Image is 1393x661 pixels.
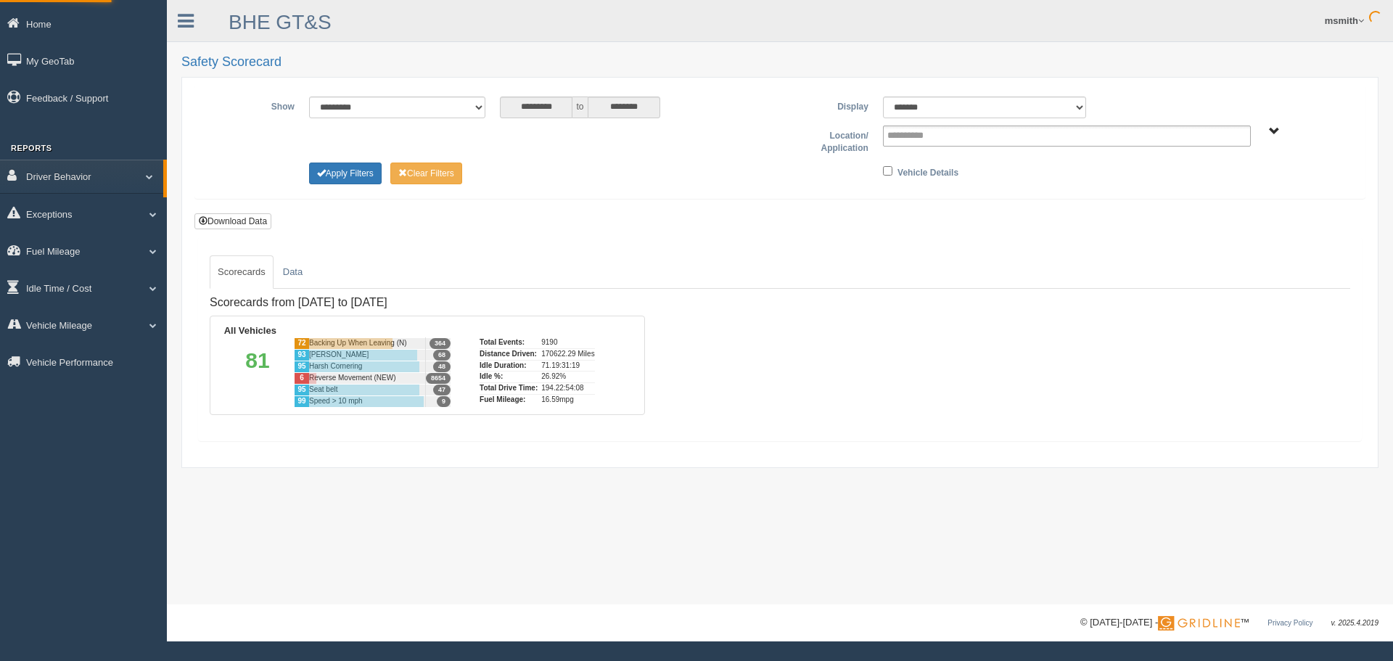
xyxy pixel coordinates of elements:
[426,373,451,384] span: 8654
[221,337,294,407] div: 81
[541,371,594,382] div: 26.92%
[480,394,538,406] div: Fuel Mileage:
[224,325,276,336] b: All Vehicles
[541,382,594,394] div: 194.22:54:08
[480,360,538,371] div: Idle Duration:
[480,371,538,382] div: Idle %:
[780,97,876,114] label: Display
[294,395,309,407] div: 99
[294,384,309,395] div: 95
[294,349,309,361] div: 93
[437,396,451,407] span: 9
[541,337,594,348] div: 9190
[572,97,587,118] span: to
[1267,619,1312,627] a: Privacy Policy
[480,382,538,394] div: Total Drive Time:
[430,338,451,349] span: 364
[541,348,594,360] div: 170622.29 Miles
[210,255,274,289] a: Scorecards
[1158,616,1240,631] img: Gridline
[433,385,451,395] span: 47
[181,55,1378,70] h2: Safety Scorecard
[480,337,538,348] div: Total Events:
[390,163,462,184] button: Change Filter Options
[541,394,594,406] div: 16.59mpg
[206,97,302,114] label: Show
[210,296,645,309] h4: Scorecards from [DATE] to [DATE]
[229,11,332,33] a: BHE GT&S
[294,337,309,349] div: 72
[897,163,958,180] label: Vehicle Details
[1331,619,1378,627] span: v. 2025.4.2019
[541,360,594,371] div: 71.19:31:19
[309,163,382,184] button: Change Filter Options
[1080,615,1378,631] div: © [DATE]-[DATE] - ™
[480,348,538,360] div: Distance Driven:
[294,372,309,384] div: 6
[433,350,451,361] span: 68
[275,255,311,289] a: Data
[780,126,876,155] label: Location/ Application
[433,361,451,372] span: 48
[194,213,271,229] button: Download Data
[294,361,309,372] div: 95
